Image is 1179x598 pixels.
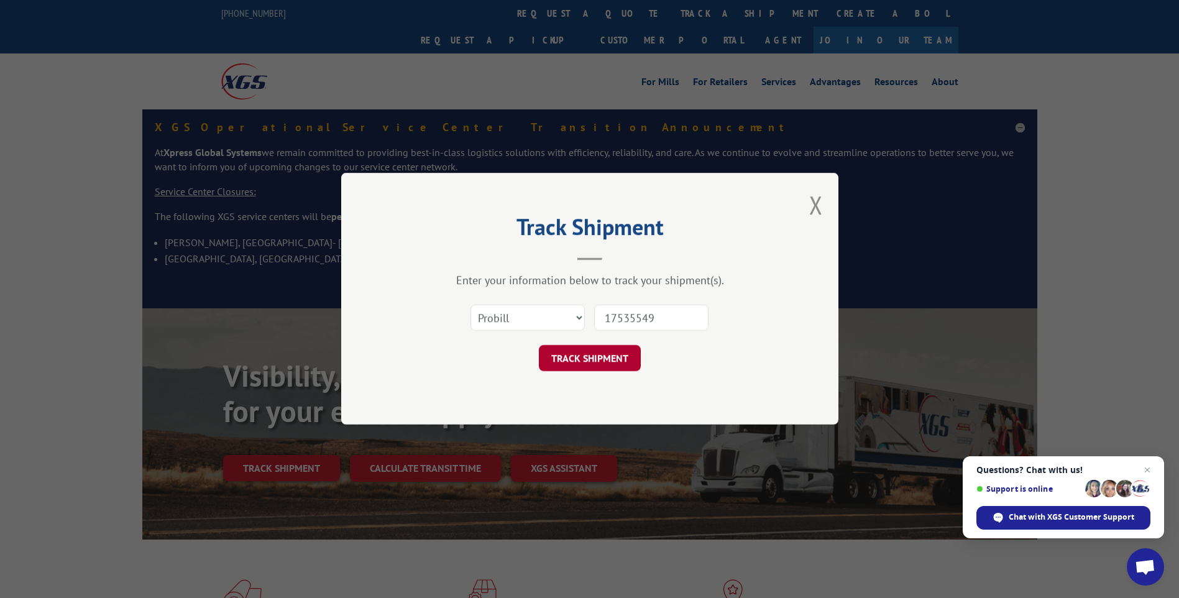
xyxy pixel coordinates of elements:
span: Chat with XGS Customer Support [1009,512,1134,523]
button: TRACK SHIPMENT [539,346,641,372]
a: Open chat [1127,548,1164,586]
span: Support is online [976,484,1081,494]
span: Chat with XGS Customer Support [976,506,1150,530]
button: Close modal [809,188,823,221]
span: Questions? Chat with us! [976,465,1150,475]
input: Number(s) [594,305,709,331]
div: Enter your information below to track your shipment(s). [403,274,776,288]
h2: Track Shipment [403,218,776,242]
